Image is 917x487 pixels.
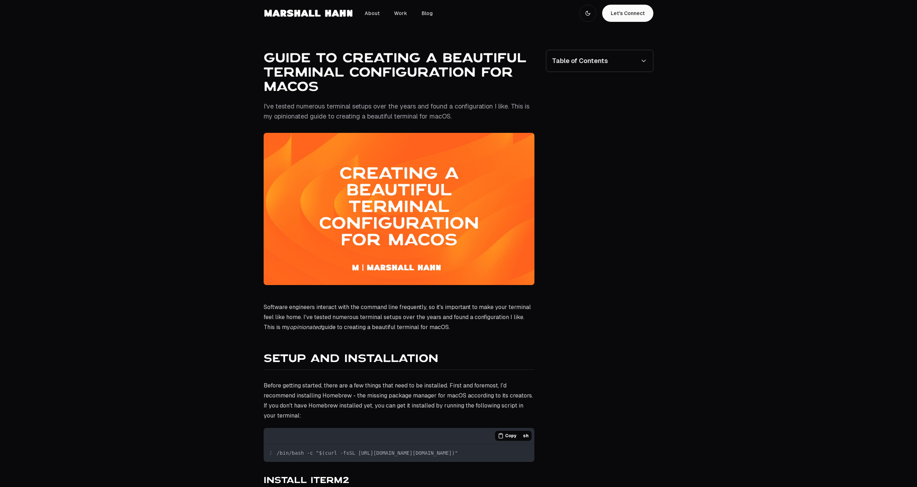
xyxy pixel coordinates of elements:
a: Navigate to Let's Connect [602,5,653,22]
img: Guide to Creating a Beautiful Terminal Configuration for macOS [264,133,534,285]
img: Marshall Hahn [264,4,353,22]
a: Link to About [359,7,385,20]
span: Table of Contents [552,56,608,66]
p: Software engineers interact with the command line frequently, so it's important to make your term... [264,302,534,332]
h1: Guide to Creating a Beautiful Terminal Configuration for macOS [264,53,534,96]
span: Copy [505,433,517,439]
span: /bin/bash -c "$(curl -fsSL [URL][DOMAIN_NAME][DOMAIN_NAME])" [277,450,458,456]
a: Link to Blog [416,7,438,20]
span: 1 [269,449,277,457]
button: Copy [495,431,519,441]
p: I've tested numerous terminal setups over the years and found a configuration I like. This is my ... [264,101,534,121]
p: Before getting started, there are a few things that need to be installed. First and foremost, I'd... [264,381,534,421]
a: Link to Work [388,7,413,20]
em: opinionated [290,323,321,331]
h2: Setup and Installation [264,354,534,370]
summary: Table of Contents [552,56,647,66]
nav: Main [359,7,438,20]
